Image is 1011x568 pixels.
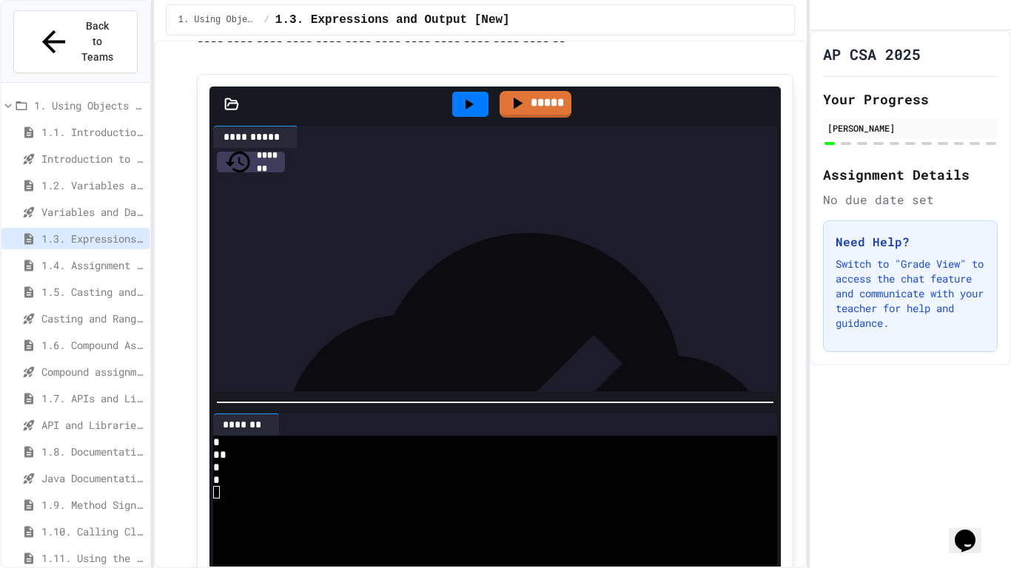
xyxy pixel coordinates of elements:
[823,191,998,209] div: No due date set
[949,509,996,553] iframe: chat widget
[827,121,993,135] div: [PERSON_NAME]
[41,444,144,459] span: 1.8. Documentation with Comments and Preconditions
[41,550,144,566] span: 1.11. Using the Math Class
[80,18,115,65] span: Back to Teams
[41,470,144,486] span: Java Documentation with Comments - Topic 1.8
[41,231,144,246] span: 1.3. Expressions and Output [New]
[823,164,998,185] h2: Assignment Details
[41,364,144,379] span: Compound assignment operators - Quiz
[41,524,144,539] span: 1.10. Calling Class Methods
[836,257,985,331] p: Switch to "Grade View" to access the chat feature and communicate with your teacher for help and ...
[264,14,269,26] span: /
[41,497,144,513] span: 1.9. Method Signatures
[41,284,144,300] span: 1.5. Casting and Ranges of Values
[13,10,138,73] button: Back to Teams
[41,390,144,406] span: 1.7. APIs and Libraries
[823,44,921,64] h1: AP CSA 2025
[41,311,144,326] span: Casting and Ranges of variables - Quiz
[41,124,144,140] span: 1.1. Introduction to Algorithms, Programming, and Compilers
[178,14,258,26] span: 1. Using Objects and Methods
[41,417,144,433] span: API and Libraries - Topic 1.7
[41,204,144,220] span: Variables and Data Types - Quiz
[823,89,998,109] h2: Your Progress
[275,11,510,29] span: 1.3. Expressions and Output [New]
[41,257,144,273] span: 1.4. Assignment and Input
[41,337,144,353] span: 1.6. Compound Assignment Operators
[836,233,985,251] h3: Need Help?
[41,177,144,193] span: 1.2. Variables and Data Types
[34,98,144,113] span: 1. Using Objects and Methods
[41,151,144,166] span: Introduction to Algorithms, Programming, and Compilers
